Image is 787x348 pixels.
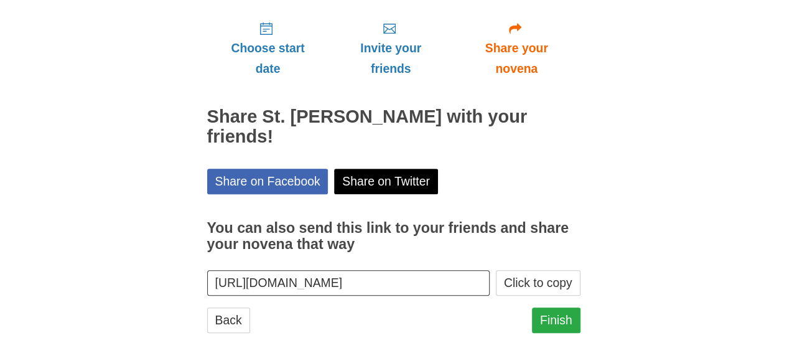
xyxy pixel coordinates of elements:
span: Share your novena [465,38,568,79]
span: Invite your friends [341,38,440,79]
button: Click to copy [496,270,580,296]
h3: You can also send this link to your friends and share your novena that way [207,220,580,252]
h2: Share St. [PERSON_NAME] with your friends! [207,107,580,147]
a: Share your novena [453,11,580,85]
span: Choose start date [220,38,317,79]
a: Finish [532,308,580,333]
a: Choose start date [207,11,329,85]
a: Invite your friends [328,11,452,85]
a: Share on Facebook [207,169,328,194]
a: Share on Twitter [334,169,438,194]
a: Back [207,308,250,333]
